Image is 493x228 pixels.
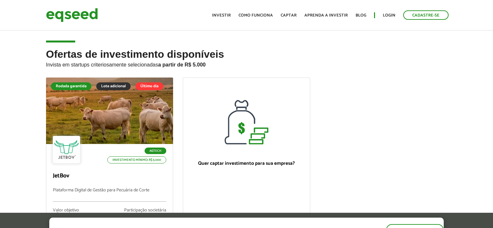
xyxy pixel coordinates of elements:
div: Lote adicional [96,82,131,90]
p: Quer captar investimento para sua empresa? [190,161,303,166]
p: Investimento mínimo: R$ 5.000 [107,156,166,163]
strong: a partir de R$ 5.000 [158,62,206,67]
a: Como funciona [239,13,273,18]
a: Investir [212,13,231,18]
h5: O site da EqSeed utiliza cookies para melhorar sua navegação. [49,218,284,228]
a: Login [383,13,395,18]
div: Participação societária [124,208,166,213]
img: EqSeed [46,6,98,24]
p: JetBov [53,173,167,180]
p: Agtech [145,148,166,154]
a: Captar [281,13,297,18]
a: Aprenda a investir [304,13,348,18]
a: Cadastre-se [403,10,449,20]
h2: Ofertas de investimento disponíveis [46,49,447,78]
div: Rodada garantida [51,82,91,90]
p: Invista em startups criteriosamente selecionadas [46,60,447,68]
div: Último dia [135,82,163,90]
a: Blog [356,13,366,18]
div: Valor objetivo [53,208,83,213]
p: Plataforma Digital de Gestão para Pecuária de Corte [53,188,167,202]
